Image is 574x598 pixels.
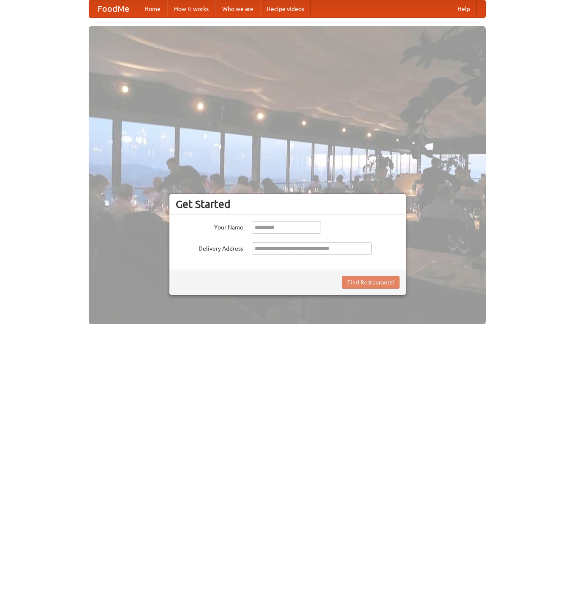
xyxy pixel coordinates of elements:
[176,221,243,232] label: Your Name
[215,0,260,17] a: Who we are
[138,0,167,17] a: Home
[167,0,215,17] a: How it works
[176,198,400,210] h3: Get Started
[342,276,400,289] button: Find Restaurants!
[260,0,311,17] a: Recipe videos
[451,0,477,17] a: Help
[89,0,138,17] a: FoodMe
[176,242,243,253] label: Delivery Address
